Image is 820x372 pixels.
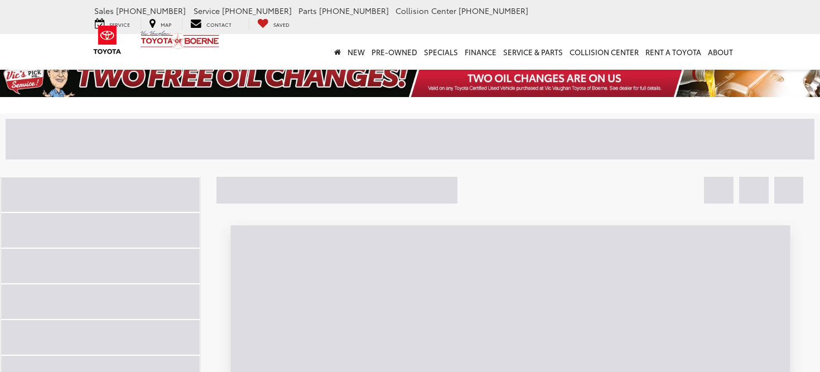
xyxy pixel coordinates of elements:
a: Pre-Owned [368,34,421,70]
a: Home [331,34,344,70]
a: New [344,34,368,70]
a: My Saved Vehicles [249,18,298,30]
span: Saved [273,21,290,28]
img: Vic Vaughan Toyota of Boerne [140,30,220,50]
span: [PHONE_NUMBER] [222,5,292,16]
span: Service [109,21,130,28]
span: Service [194,5,220,16]
span: [PHONE_NUMBER] [459,5,528,16]
span: Map [161,21,171,28]
a: Finance [461,34,500,70]
a: Map [141,18,180,30]
span: Parts [298,5,317,16]
span: Collision Center [395,5,456,16]
a: Collision Center [566,34,642,70]
span: Contact [206,21,231,28]
span: [PHONE_NUMBER] [116,5,186,16]
span: [PHONE_NUMBER] [319,5,389,16]
span: Sales [94,5,114,16]
a: Service & Parts: Opens in a new tab [500,34,566,70]
img: Toyota [86,22,128,58]
a: Specials [421,34,461,70]
a: Rent a Toyota [642,34,705,70]
a: Contact [182,18,240,30]
a: About [705,34,736,70]
a: Service [86,18,138,30]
